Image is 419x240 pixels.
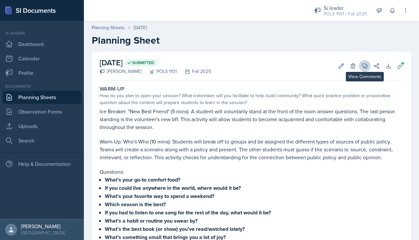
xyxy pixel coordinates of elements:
div: [DATE] [134,24,147,31]
strong: What’s the best book (or show) you’ve read/watched lately? [105,225,245,233]
div: Documents [3,83,81,89]
span: Submitted [132,60,154,65]
strong: What’s your go-to comfort food? [105,176,180,184]
strong: What’s your favorite way to spend a weekend? [105,192,214,200]
a: Uploads [3,120,81,133]
div: [PERSON_NAME] [21,223,65,229]
button: View Comments [359,60,371,72]
div: Si leader [3,30,81,36]
label: Warm-Up [100,86,125,92]
div: POLS 1101 [142,68,177,75]
a: Dashboard [3,37,81,51]
p: Warm-Up: Who's Who (10 mins): Students will break off to groups and be assigned the different typ... [100,138,403,161]
div: [GEOGRAPHIC_DATA] [21,229,65,236]
strong: What’s a habit or routine you swear by? [105,217,198,225]
a: Search [3,134,81,147]
strong: If you had to listen to one song for the rest of the day, what would it be? [105,209,271,216]
div: [PERSON_NAME] [100,68,142,75]
div: How do you plan to open your session? What icebreaker will you facilitate to help build community... [100,92,403,106]
h2: [DATE] [100,57,211,69]
a: Calendar [3,52,81,65]
a: Planning Sheets [92,24,124,31]
strong: If you could live anywhere in the world, where would it be? [105,184,241,192]
a: Profile [3,66,81,79]
strong: Which season is the best? [105,201,166,208]
div: Fall 2025 [177,68,211,75]
h2: Planning Sheet [92,34,411,46]
div: Help & Documentation [3,157,81,170]
p: Ice Breaker: "New Best Friend" (5 mins): A student will voluntarily stand at the front of the roo... [100,107,403,131]
a: Observation Forms [3,105,81,118]
a: Planning Sheets [3,91,81,104]
p: Questions: [100,168,403,176]
div: Si leader [323,4,367,12]
div: POLS 1101 / Fall 2025 [323,11,367,17]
